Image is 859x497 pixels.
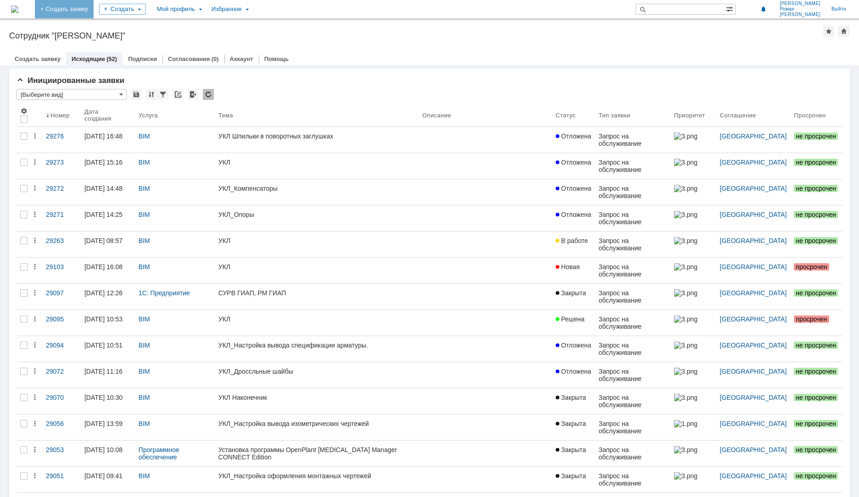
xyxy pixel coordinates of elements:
[81,258,135,283] a: [DATE] 16:08
[598,263,667,278] div: Запрос на обслуживание
[168,55,210,62] a: Согласования
[720,133,787,140] a: [GEOGRAPHIC_DATA]
[598,446,667,461] div: Запрос на обслуживание
[84,159,123,166] div: [DATE] 15:16
[99,4,146,15] div: Создать
[46,211,77,218] div: 29271
[674,446,697,453] img: 3.png
[42,127,81,153] a: 29276
[42,441,81,466] a: 29053
[84,368,123,375] div: [DATE] 11:16
[84,263,123,271] div: [DATE] 16:08
[422,112,451,119] div: Описание
[157,89,168,100] div: Фильтрация...
[81,441,135,466] a: [DATE] 10:08
[31,159,39,166] div: Действия
[31,237,39,244] div: Действия
[218,342,415,349] div: УКЛ_Настройка вывода спецификации арматуры.
[552,388,595,414] a: Закрыта
[230,55,253,62] a: Аккаунт
[674,237,697,244] img: 3.png
[720,112,756,119] div: Соглашение
[31,211,39,218] div: Действия
[81,104,135,127] th: Дата создания
[556,289,586,297] span: Закрыта
[720,368,787,375] a: [GEOGRAPHIC_DATA]
[31,315,39,323] div: Действия
[42,179,81,205] a: 29272
[139,394,150,401] a: BIM
[215,205,418,231] a: УКЛ_Опоры
[552,232,595,257] a: В работе
[670,388,716,414] a: 3.png
[139,133,150,140] a: BIM
[81,336,135,362] a: [DATE] 10:51
[215,104,418,127] th: Тема
[46,159,77,166] div: 29273
[552,205,595,231] a: Отложена
[139,420,150,427] a: BIM
[81,284,135,309] a: [DATE] 12:26
[794,185,838,192] span: не просрочен
[720,342,787,349] a: [GEOGRAPHIC_DATA]
[556,159,591,166] span: Отложена
[595,362,670,388] a: Запрос на обслуживание
[595,104,670,127] th: Тип заявки
[81,232,135,257] a: [DATE] 08:57
[31,342,39,349] div: Действия
[264,55,289,62] a: Помощь
[790,362,842,388] a: не просрочен
[46,368,77,375] div: 29072
[595,205,670,231] a: Запрос на обслуживание
[790,467,842,492] a: не просрочен
[218,315,415,323] div: УКЛ
[595,414,670,440] a: Запрос на обслуживание
[670,153,716,179] a: 3.png
[674,472,697,480] img: 3.png
[598,394,667,409] div: Запрос на обслуживание
[42,414,81,440] a: 29056
[139,185,150,192] a: BIM
[46,472,77,480] div: 29051
[81,467,135,492] a: [DATE] 09:41
[794,315,829,323] span: просрочен
[42,362,81,388] a: 29072
[794,263,829,271] span: просрочен
[556,446,586,453] span: Закрыта
[670,205,716,231] a: 3.png
[670,258,716,283] a: 3.png
[11,6,18,13] img: logo
[212,55,219,62] div: (0)
[670,104,716,127] th: Приоритет
[46,342,77,349] div: 29094
[794,420,838,427] span: не просрочен
[46,133,77,140] div: 29276
[556,237,588,244] span: В работе
[84,289,123,297] div: [DATE] 12:26
[674,185,697,192] img: 3.png
[794,342,838,349] span: не просрочен
[790,232,842,257] a: не просрочен
[81,205,135,231] a: [DATE] 14:25
[84,446,123,453] div: [DATE] 10:08
[81,310,135,336] a: [DATE] 10:53
[595,153,670,179] a: Запрос на обслуживание
[46,237,77,244] div: 29263
[598,342,667,356] div: Запрос на обслуживание
[84,315,123,323] div: [DATE] 10:53
[203,89,214,100] div: Обновлять список
[670,414,716,440] a: 1.png
[46,185,77,192] div: 29272
[81,153,135,179] a: [DATE] 15:16
[46,315,77,323] div: 29095
[46,420,77,427] div: 29056
[595,127,670,153] a: Запрос на обслуживание
[139,289,190,297] a: 1С: Предприятие
[218,472,415,480] div: УКЛ_Настройка оформления монтажных чертежей
[595,388,670,414] a: Запрос на обслуживание
[670,127,716,153] a: 3.png
[106,55,117,62] div: (52)
[790,258,842,283] a: просрочен
[84,394,123,401] div: [DATE] 10:30
[780,6,820,12] span: Роман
